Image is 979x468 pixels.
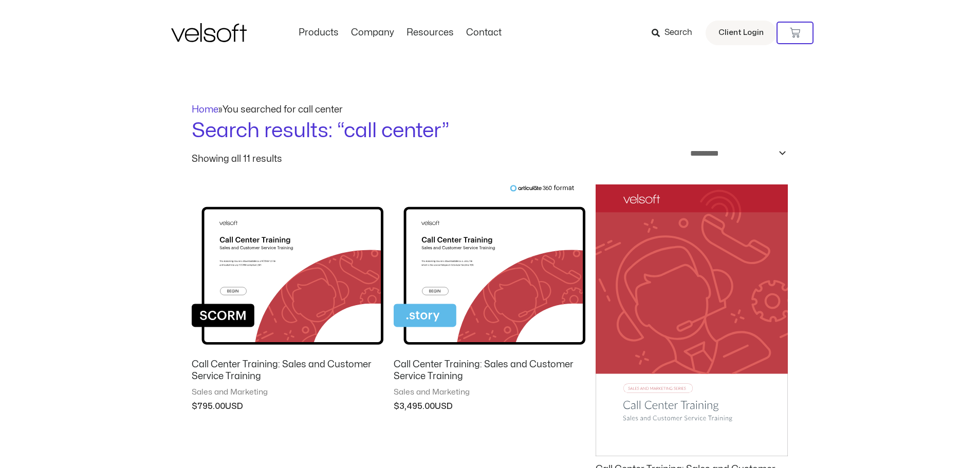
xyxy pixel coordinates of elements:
span: Sales and Marketing [394,387,585,398]
select: Shop order [684,145,788,161]
span: $ [394,402,399,410]
a: CompanyMenu Toggle [345,27,400,39]
span: $ [192,402,197,410]
a: Call Center Training: Sales and Customer Service Training [192,359,383,387]
bdi: 3,495.00 [394,402,435,410]
img: Call Center Training: Sales and Customer Service Training [596,184,787,457]
span: Search [664,26,692,40]
nav: Menu [292,27,508,39]
span: You searched for call center [223,105,343,114]
span: Client Login [718,26,764,40]
p: Showing all 11 results [192,155,282,164]
h2: Call Center Training: Sales and Customer Service Training [394,359,585,383]
h1: Search results: “call center” [192,117,788,145]
a: Call Center Training: Sales and Customer Service Training [394,359,585,387]
img: Call Center Training: Sales and Customer Service Training [192,184,383,351]
span: Sales and Marketing [192,387,383,398]
img: Call Center Training: Sales and Customer Service Training [394,184,585,351]
img: Velsoft Training Materials [171,23,247,42]
a: Client Login [706,21,777,45]
h2: Call Center Training: Sales and Customer Service Training [192,359,383,383]
a: ProductsMenu Toggle [292,27,345,39]
a: ContactMenu Toggle [460,27,508,39]
bdi: 795.00 [192,402,225,410]
a: ResourcesMenu Toggle [400,27,460,39]
a: Search [652,24,699,42]
span: » [192,105,343,114]
a: Home [192,105,218,114]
